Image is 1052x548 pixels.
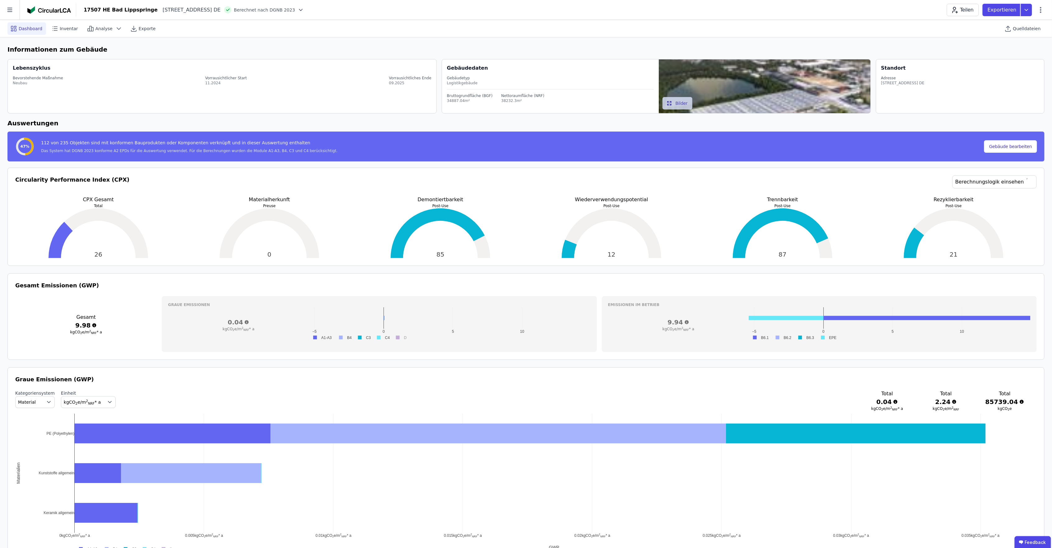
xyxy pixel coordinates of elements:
span: kgCO e/m * a [64,400,101,405]
p: Preuse [186,203,352,208]
span: kgCO e/m * a [223,327,254,331]
div: Bruttogrundfläche (BGF) [447,93,493,98]
div: Lebenszyklus [13,64,50,72]
div: Gebäudedaten [447,64,659,72]
h3: 0.04 [168,318,309,327]
div: 34887.04m² [447,98,493,103]
span: Quelldateien [1013,26,1041,32]
label: Kategoriensystem [15,390,55,396]
div: Vorrausichtliches Ende [389,76,431,81]
label: Einheit [61,390,116,396]
span: kgCO e/m * a [871,406,903,411]
h3: Total [985,390,1024,397]
div: Bevorstehende Maßnahme [13,76,63,81]
p: Wiederverwendungspotential [528,196,695,203]
h3: Emissionen im betrieb [608,302,1031,307]
div: Logistikgebäude [447,81,654,86]
sub: NRF [954,408,959,411]
h3: 9.98 [15,321,157,330]
p: Trennbarkeit [700,196,866,203]
sub: 2 [1008,408,1010,411]
p: Post-Use [700,203,866,208]
sub: NRF [244,328,249,332]
div: 11.2024 [205,81,247,86]
h6: Informationen zum Gebäude [7,45,1045,54]
div: Vorrausichtlicher Start [205,76,247,81]
sub: 2 [673,328,674,332]
button: Bilder [663,97,693,109]
div: Adresse [881,76,925,81]
sup: 2 [891,406,892,409]
h3: Total [927,390,966,397]
button: kgCO2e/m2NRF* a [61,396,116,408]
p: CPX Gesamt [15,196,181,203]
span: Exporte [139,26,156,32]
sub: 2 [233,328,235,332]
span: Analyse [95,26,113,32]
sup: 2 [242,327,244,330]
div: Nettoraumfläche (NRF) [501,93,545,98]
div: 38232.3m² [501,98,545,103]
p: Demontiertbarkeit [357,196,524,203]
h3: 2.24 [927,397,966,406]
button: Material [15,396,55,408]
h3: 0.04 [868,397,907,406]
sup: 2 [952,406,954,409]
div: Neubau [13,81,63,86]
span: Inventar [60,26,78,32]
p: Exportieren [988,6,1018,14]
div: Gebäudetyp [447,76,654,81]
h3: 9.94 [608,318,749,327]
div: 112 von 235 Objekten sind mit konformen Bauprodukten oder Komponenten verknüpft und in dieser Aus... [41,140,337,148]
h3: Gesamt Emissionen (GWP) [15,281,1037,290]
div: [STREET_ADDRESS] DE [881,81,925,86]
sub: 2 [943,408,945,411]
sub: NRF [88,402,95,405]
span: kgCO e/m * a [663,327,694,331]
div: [STREET_ADDRESS] DE [158,6,221,14]
sup: 2 [89,330,91,333]
span: kgCO e [998,406,1012,411]
span: kgCO e/m * a [70,330,102,334]
p: Materialherkunft [186,196,352,203]
sub: NRF [91,332,97,335]
sub: 2 [882,408,883,411]
div: 09.2025 [389,81,431,86]
h3: 85739.04 [985,397,1024,406]
h6: Auswertungen [7,118,1045,128]
p: Rezyklierbarkeit [871,196,1037,203]
p: Total [15,203,181,208]
sup: 2 [682,327,683,330]
button: Teilen [947,4,979,16]
sup: 2 [86,399,88,403]
sub: 2 [76,402,78,405]
div: Standort [881,64,906,72]
span: Material [18,399,36,405]
sub: NRF [683,328,689,332]
button: Gebäude bearbeiten [984,140,1037,153]
div: 17507 HE Bad Lippspringe [84,6,158,14]
span: Berechnet nach DGNB 2023 [234,7,295,13]
a: Berechnungslogik einsehen [952,175,1037,188]
sub: NRF [892,408,898,411]
h3: Total [868,390,907,397]
span: kgCO e/m [933,406,959,411]
h3: Gesamt [15,313,157,321]
span: Dashboard [19,26,42,32]
div: Das System hat DGNB 2023 konforme A2 EPDs für die Auswertung verwendet. Für die Berechnungen wurd... [41,148,337,153]
h3: Graue Emissionen [168,302,590,307]
sub: 2 [80,332,82,335]
p: Post-Use [357,203,524,208]
h3: Circularity Performance Index (CPX) [15,175,129,196]
p: Post-Use [871,203,1037,208]
img: Concular [27,6,71,14]
p: Post-Use [528,203,695,208]
span: 47% [21,144,30,149]
h3: Graue Emissionen (GWP) [15,375,1037,384]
